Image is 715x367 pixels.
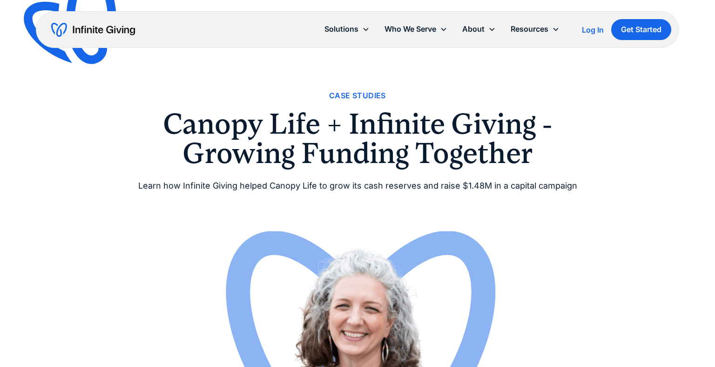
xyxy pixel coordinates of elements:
[455,19,503,39] div: About
[329,89,386,102] a: Case Studies
[582,24,604,35] a: Log In
[51,22,135,37] a: home
[503,19,567,39] div: Resources
[511,23,548,35] div: Resources
[377,19,455,39] div: Who We Serve
[462,23,485,35] div: About
[317,19,377,39] div: Solutions
[134,109,581,168] h1: Canopy Life + Infinite Giving - Growing Funding Together
[384,23,436,35] div: Who We Serve
[611,19,671,40] a: Get Started
[134,179,581,193] div: Learn how Infinite Giving helped Canopy Life to grow its cash reserves and raise $1.48M in a capi...
[582,26,604,34] div: Log In
[324,23,358,35] div: Solutions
